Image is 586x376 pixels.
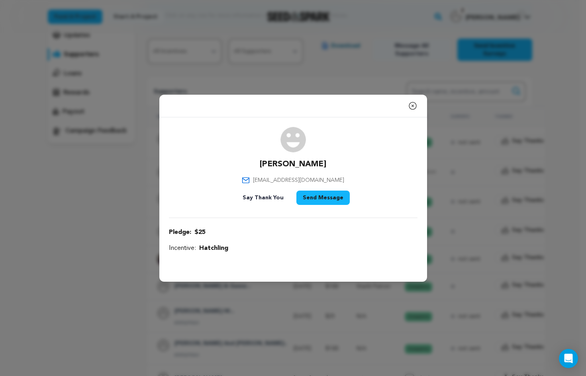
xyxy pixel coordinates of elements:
[296,191,350,205] button: Send Message
[236,191,290,205] button: Say Thank You
[194,228,206,237] span: $25
[253,176,344,184] span: [EMAIL_ADDRESS][DOMAIN_NAME]
[559,349,578,368] div: Open Intercom Messenger
[280,127,306,152] img: user.png
[199,244,228,253] span: Hatchling
[169,228,191,237] span: Pledge:
[169,244,196,253] span: Incentive:
[260,159,326,170] p: [PERSON_NAME]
